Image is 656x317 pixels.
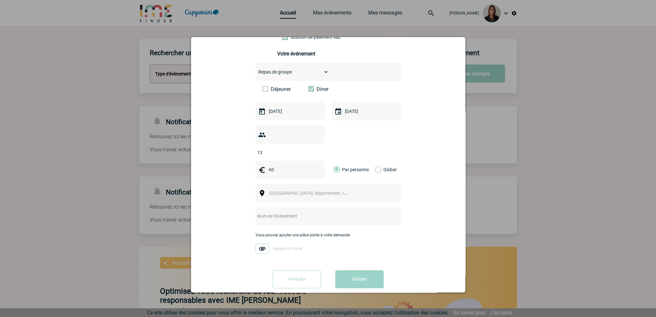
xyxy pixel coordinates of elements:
[277,51,379,57] h3: Votre événement
[308,86,346,92] label: Diner
[273,270,321,288] input: Annuler
[375,161,379,179] label: Global
[256,212,384,220] input: Nom de l'événement
[267,165,312,174] input: Budget HT
[335,270,384,288] button: Valider
[263,86,300,92] label: Déjeuner
[256,233,401,237] p: Vous pouvez ajouter une pièce jointe à votre demande
[273,246,303,251] span: Ajouter un fichier
[256,148,316,157] input: Nombre de participants
[282,35,311,40] label: Conformité aux process achat client, Prise en charge de la facturation, Mutualisation de plusieur...
[267,107,312,115] input: Date de début
[269,191,359,196] span: [GEOGRAPHIC_DATA], département, région...
[333,161,340,179] label: Par personne
[343,107,388,115] input: Date de fin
